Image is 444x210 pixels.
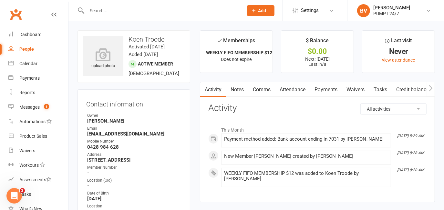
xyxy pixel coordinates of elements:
a: Payments [310,82,342,97]
a: Automations [8,115,68,129]
div: Product Sales [19,134,47,139]
a: Calendar [8,56,68,71]
h3: Koen Troode [83,36,185,43]
a: Messages 1 [8,100,68,115]
a: Tasks [8,187,68,202]
span: Settings [301,3,319,18]
div: BV [357,4,370,17]
div: Dashboard [19,32,42,37]
div: Calendar [19,61,37,66]
i: [DATE] 8:28 AM [397,168,424,172]
a: Waivers [342,82,369,97]
a: Reports [8,85,68,100]
div: Owner [87,113,181,119]
i: ✓ [217,38,222,44]
div: Location (Old) [87,177,181,184]
div: Payment method added: Bank account ending in 7031 by [PERSON_NAME] [224,136,388,142]
span: Active member [138,61,173,66]
div: WEEKLY FIFO MEMBERSHIP $12 was added to Koen Troode by [PERSON_NAME] [224,171,388,182]
div: $ Balance [306,36,329,48]
div: $0.00 [287,48,348,55]
strong: [DATE] [87,196,181,202]
a: Product Sales [8,129,68,144]
a: Comms [248,82,275,97]
div: Mobile Number [87,138,181,145]
li: This Month [208,123,427,134]
div: Assessments [19,177,51,182]
a: Workouts [8,158,68,173]
div: Location [87,203,181,209]
h3: Activity [208,103,427,113]
div: People [19,46,34,52]
strong: 0428 984 628 [87,144,181,150]
div: PUMPT 24/7 [373,11,410,16]
a: Waivers [8,144,68,158]
strong: WEEKLY FIFO MEMBERSHIP $12 [206,50,272,55]
span: [DEMOGRAPHIC_DATA] [129,71,179,76]
div: Messages [19,105,40,110]
a: Dashboard [8,27,68,42]
a: Credit balance [392,82,433,97]
div: Member Number [87,165,181,171]
span: 1 [44,104,49,109]
div: Never [368,48,429,55]
a: People [8,42,68,56]
div: Automations [19,119,46,124]
div: Waivers [19,148,35,153]
a: view attendance [382,57,415,63]
a: Payments [8,71,68,85]
div: Payments [19,75,40,81]
strong: - [87,183,181,189]
time: Added [DATE] [129,52,158,57]
a: Tasks [369,82,392,97]
div: Memberships [217,36,255,48]
div: Tasks [19,192,31,197]
div: [PERSON_NAME] [373,5,410,11]
a: Assessments [8,173,68,187]
iframe: Intercom live chat [6,188,22,204]
div: New Member [PERSON_NAME] created by [PERSON_NAME] [224,154,388,159]
a: Clubworx [8,6,24,23]
div: upload photo [83,48,123,69]
p: Next: [DATE] Last: n/a [287,56,348,67]
h3: Contact information [86,98,181,108]
a: Attendance [275,82,310,97]
div: Date of Birth [87,190,181,196]
div: Address [87,152,181,158]
div: Workouts [19,163,39,168]
i: [DATE] 8:29 AM [397,134,424,138]
strong: [EMAIL_ADDRESS][DOMAIN_NAME] [87,131,181,137]
div: Email [87,125,181,132]
strong: - [87,170,181,176]
time: Activated [DATE] [129,44,165,50]
span: Does not expire [221,57,252,62]
button: Add [247,5,274,16]
a: Activity [200,82,226,97]
div: Reports [19,90,35,95]
i: [DATE] 8:28 AM [397,151,424,155]
span: 2 [20,188,25,193]
strong: [STREET_ADDRESS] [87,157,181,163]
a: Notes [226,82,248,97]
div: Last visit [385,36,412,48]
strong: [PERSON_NAME] [87,118,181,124]
span: Add [258,8,266,13]
input: Search... [85,6,239,15]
